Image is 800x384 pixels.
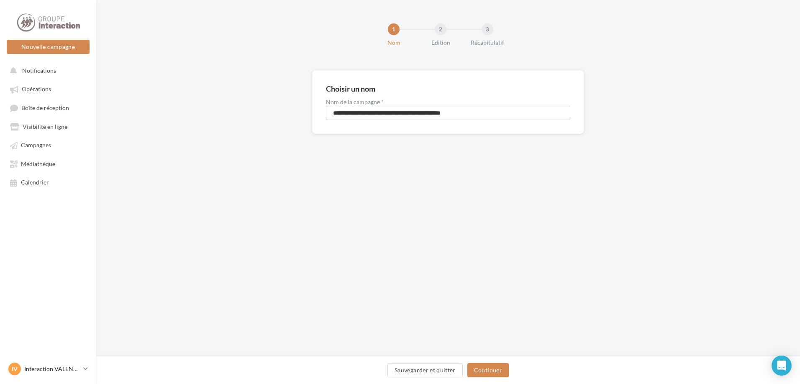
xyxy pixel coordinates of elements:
[21,104,69,111] span: Boîte de réception
[5,63,88,78] button: Notifications
[5,156,91,171] a: Médiathèque
[461,38,514,47] div: Récapitulatif
[367,38,421,47] div: Nom
[23,123,67,130] span: Visibilité en ligne
[5,100,91,115] a: Boîte de réception
[24,365,80,373] p: Interaction VALENCE
[7,361,90,377] a: IV Interaction VALENCE
[388,23,400,35] div: 1
[5,137,91,152] a: Campagnes
[22,67,56,74] span: Notifications
[12,365,18,373] span: IV
[467,363,509,377] button: Continuer
[21,179,49,186] span: Calendrier
[326,85,375,92] div: Choisir un nom
[414,38,467,47] div: Edition
[5,81,91,96] a: Opérations
[772,356,792,376] div: Open Intercom Messenger
[482,23,493,35] div: 3
[22,86,51,93] span: Opérations
[21,142,51,149] span: Campagnes
[21,160,55,167] span: Médiathèque
[7,40,90,54] button: Nouvelle campagne
[5,174,91,189] a: Calendrier
[435,23,446,35] div: 2
[387,363,463,377] button: Sauvegarder et quitter
[5,119,91,134] a: Visibilité en ligne
[326,99,570,105] label: Nom de la campagne *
